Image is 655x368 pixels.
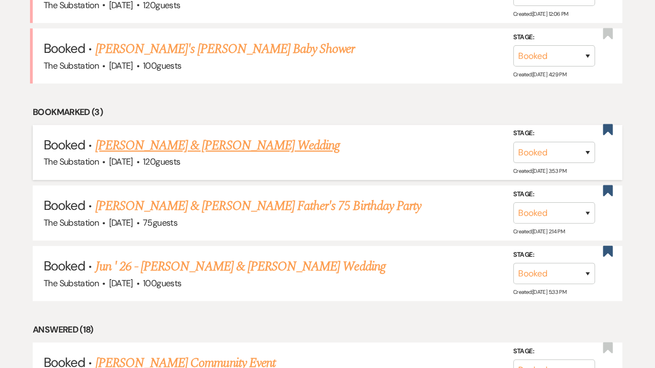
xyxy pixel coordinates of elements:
span: 100 guests [143,277,181,289]
span: Created: [DATE] 5:33 PM [513,288,566,295]
span: 120 guests [143,156,180,167]
span: Created: [DATE] 2:14 PM [513,228,564,235]
span: Created: [DATE] 4:29 PM [513,71,566,78]
label: Stage: [513,189,595,201]
span: Created: [DATE] 12:06 PM [513,10,568,17]
label: Stage: [513,128,595,140]
label: Stage: [513,249,595,261]
a: [PERSON_NAME]'s [PERSON_NAME] Baby Shower [95,39,355,59]
span: 75 guests [143,217,177,228]
span: The Substation [44,217,99,228]
span: Booked [44,40,85,57]
span: [DATE] [109,217,133,228]
span: Created: [DATE] 3:53 PM [513,167,566,174]
span: [DATE] [109,156,133,167]
span: Booked [44,197,85,214]
span: Booked [44,257,85,274]
a: [PERSON_NAME] & [PERSON_NAME] Wedding [95,136,340,155]
span: The Substation [44,60,99,71]
span: 100 guests [143,60,181,71]
a: [PERSON_NAME] & [PERSON_NAME] Father's 75 Birthday Party [95,196,421,216]
label: Stage: [513,32,595,44]
label: Stage: [513,346,595,358]
span: The Substation [44,277,99,289]
a: Jun ' 26 - [PERSON_NAME] & [PERSON_NAME] Wedding [95,257,386,276]
span: Booked [44,136,85,153]
span: The Substation [44,156,99,167]
li: Bookmarked (3) [33,105,622,119]
li: Answered (18) [33,323,622,337]
span: [DATE] [109,277,133,289]
span: [DATE] [109,60,133,71]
